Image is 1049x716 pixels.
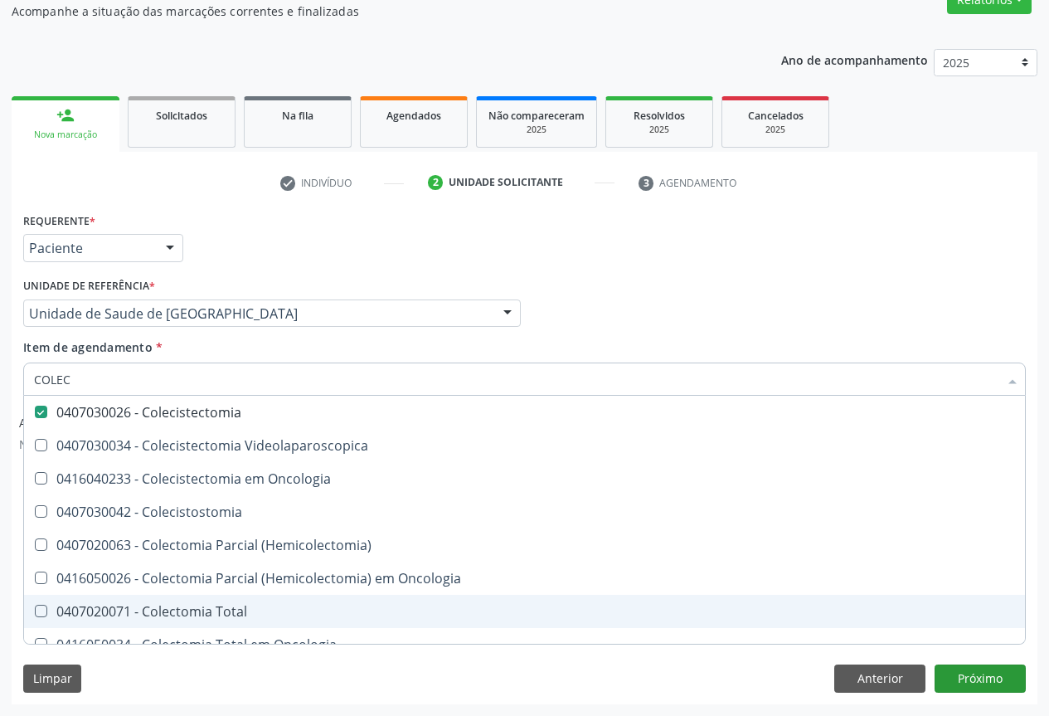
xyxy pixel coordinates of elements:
span: Resolvidos [634,109,685,123]
button: Limpar [23,665,81,693]
span: Não compareceram [488,109,585,123]
p: Nenhum anexo disponível. [19,436,168,453]
div: 0407020071 - Colectomia Total [34,605,1015,618]
input: Buscar por procedimentos [34,363,998,396]
span: Item de agendamento [23,339,153,355]
p: Ano de acompanhamento [781,49,928,70]
span: Solicitados [156,109,207,123]
span: Unidade de Saude de [GEOGRAPHIC_DATA] [29,305,487,322]
div: 0407030034 - Colecistectomia Videolaparoscopica [34,439,1015,452]
label: Unidade de referência [23,274,155,300]
div: 2025 [734,124,817,136]
div: Unidade solicitante [449,175,563,190]
div: 0416050034 - Colectomia Total em Oncologia [34,638,1015,651]
button: Anterior [834,665,925,693]
div: person_add [56,106,75,124]
h6: Anexos adicionados [19,416,168,431]
div: 2 [428,175,443,190]
button: Próximo [935,665,1026,693]
label: Requerente [23,208,95,234]
span: Cancelados [748,109,804,123]
div: Nova marcação [23,129,108,141]
div: 0407030026 - Colecistectomia [34,406,1015,419]
p: Acompanhe a situação das marcações correntes e finalizadas [12,2,730,20]
div: 0416040233 - Colecistectomia em Oncologia [34,472,1015,485]
span: Agendados [386,109,441,123]
span: Paciente [29,240,149,256]
div: 2025 [488,124,585,136]
div: 0407020063 - Colectomia Parcial (Hemicolectomia) [34,538,1015,552]
span: Na fila [282,109,313,123]
div: 2025 [618,124,701,136]
div: 0416050026 - Colectomia Parcial (Hemicolectomia) em Oncologia [34,572,1015,585]
div: 0407030042 - Colecistostomia [34,505,1015,519]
